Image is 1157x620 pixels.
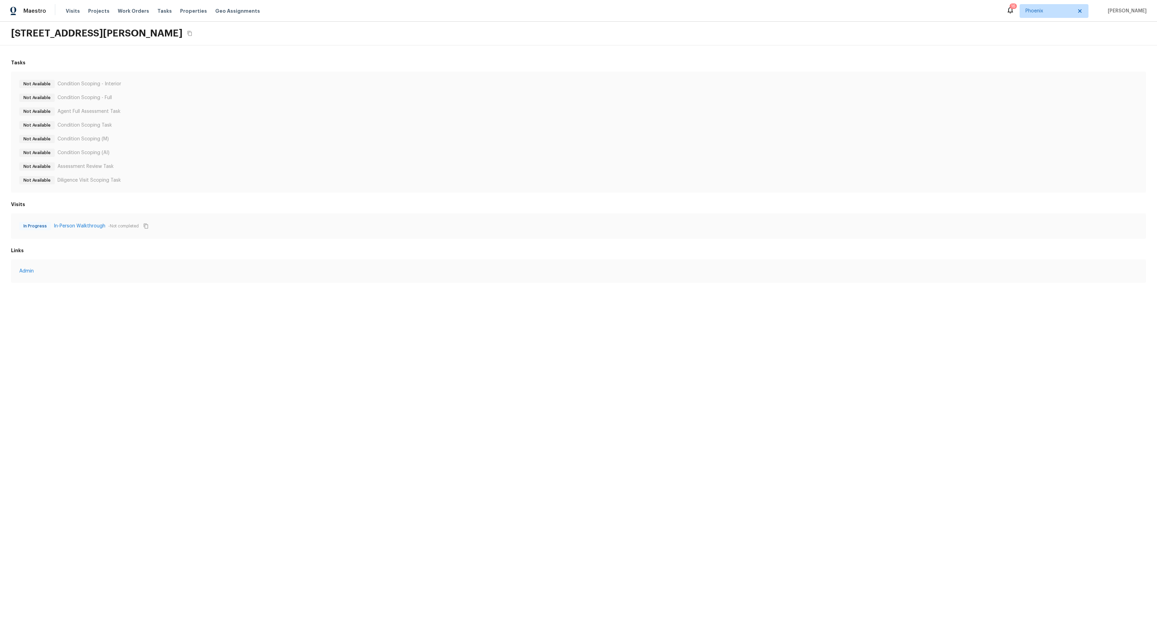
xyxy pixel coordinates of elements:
[58,136,109,142] p: Condition Scoping (M)
[58,149,110,156] p: Condition Scoping (AI)
[118,8,149,14] span: Work Orders
[21,94,53,101] span: Not Available
[21,136,53,142] span: Not Available
[23,8,46,14] span: Maestro
[157,9,172,13] span: Tasks
[66,8,80,14] span: Visits
[11,247,1146,254] h6: Links
[21,177,53,184] span: Not Available
[21,108,53,115] span: Not Available
[54,223,105,229] a: In-Person Walkthrough
[215,8,260,14] span: Geo Assignments
[88,8,110,14] span: Projects
[21,163,53,170] span: Not Available
[21,81,53,87] span: Not Available
[1011,3,1015,10] div: 16
[11,59,1146,66] h6: Tasks
[142,222,150,231] button: Copy Visit ID
[11,27,183,40] h2: [STREET_ADDRESS][PERSON_NAME]
[58,177,121,184] p: Diligence Visit Scoping Task
[19,268,1138,275] a: Admin
[21,149,53,156] span: Not Available
[58,108,121,115] p: Agent Full Assessment Task
[21,122,53,129] span: Not Available
[108,223,139,229] p: - Not completed
[21,223,50,229] span: In Progress
[58,81,121,87] p: Condition Scoping - Interior
[1025,8,1073,14] span: Phoenix
[1105,8,1147,14] span: [PERSON_NAME]
[58,163,114,170] p: Assessment Review Task
[11,201,1146,208] h6: Visits
[58,122,112,129] p: Condition Scoping Task
[58,94,112,101] p: Condition Scoping - Full
[185,29,194,38] button: Copy Address
[180,8,207,14] span: Properties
